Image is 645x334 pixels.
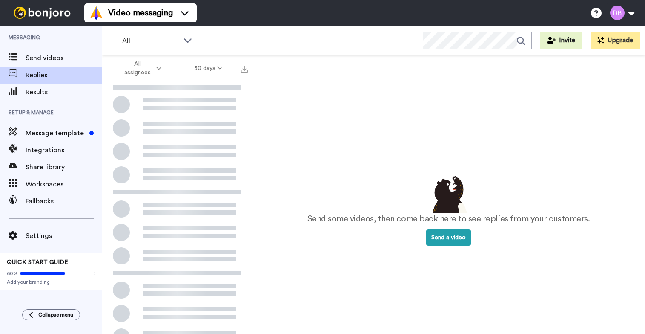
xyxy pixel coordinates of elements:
[26,128,86,138] span: Message template
[10,7,74,19] img: bj-logo-header-white.svg
[38,311,73,318] span: Collapse menu
[307,213,590,225] p: Send some videos, then come back here to see replies from your customers.
[426,229,471,246] button: Send a video
[26,145,102,155] span: Integrations
[7,259,68,265] span: QUICK START GUIDE
[427,174,470,213] img: results-emptystates.png
[426,235,471,241] a: Send a video
[26,231,102,241] span: Settings
[122,36,179,46] span: All
[238,62,250,75] button: Export all results that match these filters now.
[26,70,102,80] span: Replies
[26,179,102,189] span: Workspaces
[241,66,248,73] img: export.svg
[26,196,102,206] span: Fallbacks
[7,270,18,277] span: 60%
[22,309,80,320] button: Collapse menu
[120,60,155,77] span: All assignees
[104,56,178,80] button: All assignees
[26,162,102,172] span: Share library
[178,61,239,76] button: 30 days
[26,87,102,97] span: Results
[26,53,102,63] span: Send videos
[108,7,173,19] span: Video messaging
[591,32,640,49] button: Upgrade
[540,32,582,49] button: Invite
[7,279,95,285] span: Add your branding
[89,6,103,20] img: vm-color.svg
